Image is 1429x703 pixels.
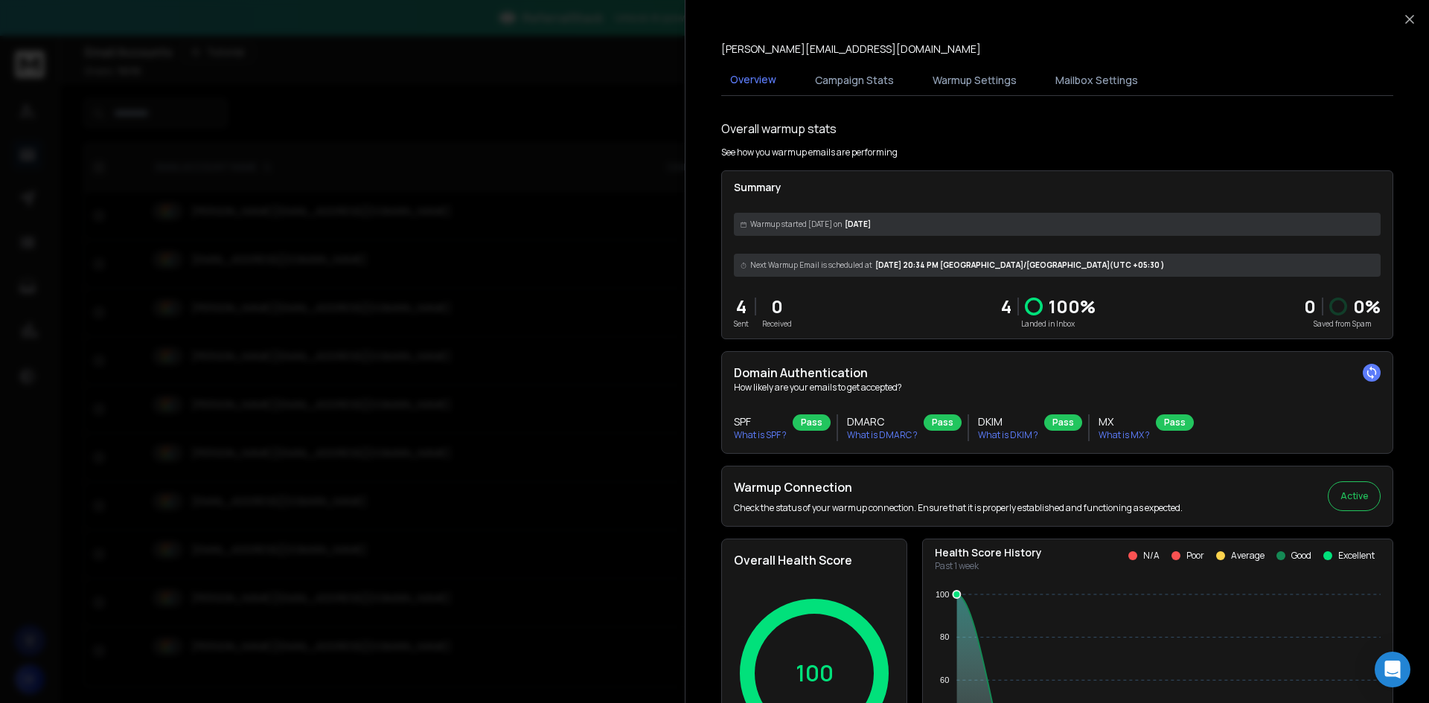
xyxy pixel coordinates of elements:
p: 4 [734,295,749,318]
p: Summary [734,180,1381,195]
tspan: 80 [940,632,949,641]
h3: SPF [734,414,787,429]
span: Warmup started [DATE] on [750,219,842,230]
p: 4 [1001,295,1011,318]
h1: Overall warmup stats [721,120,837,138]
p: 100 [796,660,834,687]
strong: 0 [1304,294,1316,318]
p: 100 % [1049,295,1096,318]
h2: Domain Authentication [734,364,1381,382]
h2: Overall Health Score [734,551,895,569]
p: Excellent [1338,550,1375,562]
p: Saved from Spam [1304,318,1381,330]
p: Sent [734,318,749,330]
div: [DATE] 20:34 PM [GEOGRAPHIC_DATA]/[GEOGRAPHIC_DATA] (UTC +05:30 ) [734,254,1381,277]
p: 0 [762,295,792,318]
tspan: 60 [940,675,949,684]
p: What is DMARC ? [847,429,918,441]
p: Poor [1186,550,1204,562]
span: Next Warmup Email is scheduled at [750,260,872,271]
p: What is MX ? [1099,429,1150,441]
div: Pass [1156,414,1194,431]
button: Active [1328,481,1381,511]
div: Pass [1044,414,1082,431]
p: [PERSON_NAME][EMAIL_ADDRESS][DOMAIN_NAME] [721,42,981,57]
div: Open Intercom Messenger [1375,652,1410,687]
div: [DATE] [734,213,1381,236]
h3: DMARC [847,414,918,429]
p: See how you warmup emails are performing [721,147,898,158]
button: Warmup Settings [924,64,1026,97]
p: What is SPF ? [734,429,787,441]
p: Check the status of your warmup connection. Ensure that it is properly established and functionin... [734,502,1183,514]
p: 0 % [1353,295,1381,318]
p: How likely are your emails to get accepted? [734,382,1381,394]
button: Mailbox Settings [1046,64,1147,97]
h3: DKIM [978,414,1038,429]
p: N/A [1143,550,1160,562]
p: Average [1231,550,1265,562]
p: Health Score History [935,545,1042,560]
p: Received [762,318,792,330]
button: Overview [721,63,785,97]
tspan: 100 [936,590,949,599]
h2: Warmup Connection [734,478,1183,496]
h3: MX [1099,414,1150,429]
p: What is DKIM ? [978,429,1038,441]
div: Pass [924,414,962,431]
button: Campaign Stats [806,64,903,97]
p: Past 1 week [935,560,1042,572]
p: Good [1291,550,1311,562]
p: Landed in Inbox [1001,318,1096,330]
div: Pass [793,414,831,431]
